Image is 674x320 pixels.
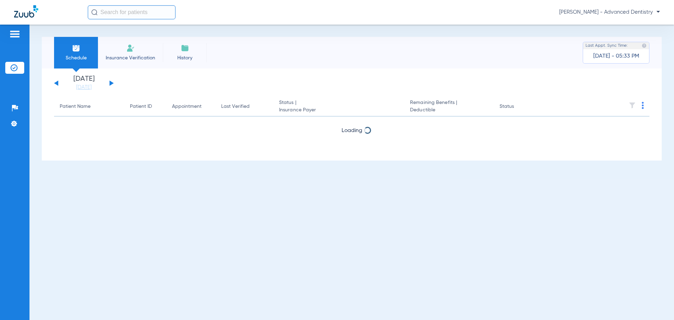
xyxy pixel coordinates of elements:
[72,44,80,52] img: Schedule
[130,103,152,110] div: Patient ID
[168,54,201,61] span: History
[494,97,541,117] th: Status
[559,9,660,16] span: [PERSON_NAME] - Advanced Dentistry
[586,42,628,49] span: Last Appt. Sync Time:
[342,128,362,133] span: Loading
[642,102,644,109] img: group-dot-blue.svg
[172,103,201,110] div: Appointment
[63,76,105,91] li: [DATE]
[404,97,494,117] th: Remaining Benefits |
[103,54,158,61] span: Insurance Verification
[181,44,189,52] img: History
[60,103,119,110] div: Patient Name
[130,103,161,110] div: Patient ID
[172,103,210,110] div: Appointment
[88,5,176,19] input: Search for patients
[221,103,268,110] div: Last Verified
[91,9,98,15] img: Search Icon
[593,53,639,60] span: [DATE] - 05:33 PM
[63,84,105,91] a: [DATE]
[14,5,38,18] img: Zuub Logo
[279,106,399,114] span: Insurance Payer
[60,103,91,110] div: Patient Name
[629,102,636,109] img: filter.svg
[221,103,250,110] div: Last Verified
[126,44,135,52] img: Manual Insurance Verification
[410,106,488,114] span: Deductible
[273,97,404,117] th: Status |
[642,43,647,48] img: last sync help info
[59,54,93,61] span: Schedule
[9,30,20,38] img: hamburger-icon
